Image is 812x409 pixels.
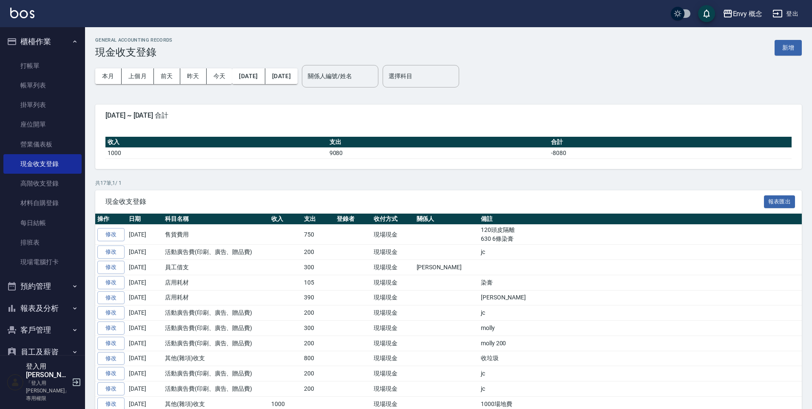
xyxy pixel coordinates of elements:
[327,137,549,148] th: 支出
[372,245,415,260] td: 現場現金
[127,275,163,290] td: [DATE]
[479,321,802,336] td: molly
[372,366,415,381] td: 現場現金
[163,381,269,397] td: 活動廣告費(印刷、廣告、贈品費)
[302,225,335,245] td: 750
[372,275,415,290] td: 現場現金
[372,260,415,275] td: 現場現金
[415,214,479,225] th: 關係人
[3,233,82,252] a: 排班表
[26,379,69,402] p: 「登入用[PERSON_NAME]」專用權限
[302,351,335,366] td: 800
[163,225,269,245] td: 售貨費用
[372,290,415,305] td: 現場現金
[479,214,802,225] th: 備註
[95,37,173,43] h2: GENERAL ACCOUNTING RECORDS
[3,275,82,297] button: 預約管理
[163,260,269,275] td: 員工借支
[105,147,327,158] td: 1000
[127,260,163,275] td: [DATE]
[775,43,802,51] a: 新增
[415,260,479,275] td: [PERSON_NAME]
[97,367,125,380] a: 修改
[127,366,163,381] td: [DATE]
[372,305,415,321] td: 現場現金
[97,228,125,241] a: 修改
[127,381,163,397] td: [DATE]
[302,366,335,381] td: 200
[97,352,125,365] a: 修改
[3,154,82,174] a: 現金收支登錄
[302,245,335,260] td: 200
[95,46,173,58] h3: 現金收支登錄
[775,40,802,56] button: 新增
[163,351,269,366] td: 其他(雜項)收支
[10,8,34,18] img: Logo
[163,214,269,225] th: 科目名稱
[127,336,163,351] td: [DATE]
[479,351,802,366] td: 收垃圾
[302,260,335,275] td: 300
[95,179,802,187] p: 共 17 筆, 1 / 1
[302,336,335,351] td: 200
[122,68,154,84] button: 上個月
[105,111,792,120] span: [DATE] ~ [DATE] 合計
[3,174,82,193] a: 高階收支登錄
[769,6,802,22] button: 登出
[549,137,792,148] th: 合計
[302,214,335,225] th: 支出
[372,336,415,351] td: 現場現金
[733,8,763,19] div: Envy 概念
[764,195,795,209] button: 報表匯出
[97,337,125,350] a: 修改
[180,68,207,84] button: 昨天
[232,68,265,84] button: [DATE]
[372,214,415,225] th: 收付方式
[479,225,802,245] td: 120頭皮隔離 630 6條染膏
[97,322,125,335] a: 修改
[479,366,802,381] td: jc
[3,56,82,76] a: 打帳單
[3,95,82,115] a: 掛單列表
[163,245,269,260] td: 活動廣告費(印刷、廣告、贈品費)
[97,291,125,305] a: 修改
[3,341,82,363] button: 員工及薪資
[127,225,163,245] td: [DATE]
[302,290,335,305] td: 390
[302,321,335,336] td: 300
[95,214,127,225] th: 操作
[127,305,163,321] td: [DATE]
[97,261,125,274] a: 修改
[3,252,82,272] a: 現場電腦打卡
[97,245,125,259] a: 修改
[163,321,269,336] td: 活動廣告費(印刷、廣告、贈品費)
[127,245,163,260] td: [DATE]
[479,290,802,305] td: [PERSON_NAME]
[3,213,82,233] a: 每日結帳
[764,197,795,205] a: 報表匯出
[479,245,802,260] td: jc
[372,381,415,397] td: 現場現金
[3,193,82,213] a: 材料自購登錄
[372,351,415,366] td: 現場現金
[3,135,82,154] a: 營業儀表板
[105,137,327,148] th: 收入
[3,76,82,95] a: 帳單列表
[549,147,792,158] td: -8080
[3,297,82,319] button: 報表及分析
[97,382,125,395] a: 修改
[479,336,802,351] td: molly 200
[163,305,269,321] td: 活動廣告費(印刷、廣告、贈品費)
[3,31,82,53] button: 櫃檯作業
[3,319,82,341] button: 客戶管理
[163,366,269,381] td: 活動廣告費(印刷、廣告、贈品費)
[269,214,302,225] th: 收入
[95,68,122,84] button: 本月
[479,381,802,397] td: jc
[163,290,269,305] td: 店用耗材
[719,5,766,23] button: Envy 概念
[154,68,180,84] button: 前天
[127,290,163,305] td: [DATE]
[3,115,82,134] a: 座位開單
[26,362,69,379] h5: 登入用[PERSON_NAME]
